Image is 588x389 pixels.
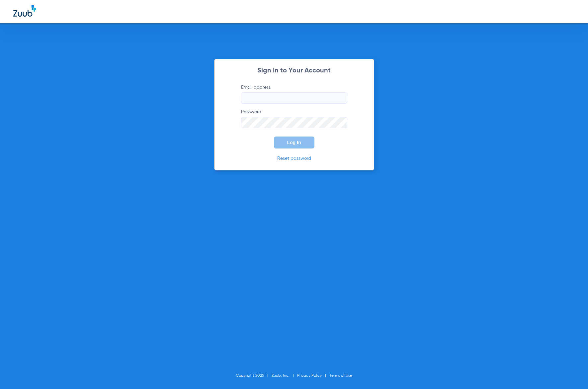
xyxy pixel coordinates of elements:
input: Email addressOpen Keeper Popup [241,92,347,104]
a: Terms of Use [329,374,352,378]
iframe: Chat Widget [555,357,588,389]
keeper-lock: Open Keeper Popup [336,94,344,102]
a: Reset password [277,156,311,161]
label: Password [241,109,347,128]
li: Zuub, Inc. [272,372,297,379]
span: Log In [287,140,301,145]
label: Email address [241,84,347,104]
img: Zuub Logo [13,5,36,17]
h2: Sign In to Your Account [231,67,357,74]
li: Copyright 2025 [236,372,272,379]
a: Privacy Policy [297,374,322,378]
button: Log In [274,137,314,148]
input: PasswordOpen Keeper Popup [241,117,347,128]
